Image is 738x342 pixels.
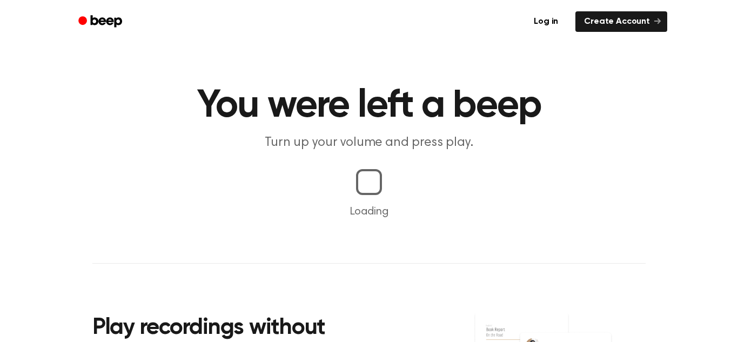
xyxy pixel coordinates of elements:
a: Beep [71,11,132,32]
p: Loading [13,204,725,220]
h1: You were left a beep [92,86,646,125]
a: Create Account [575,11,667,32]
p: Turn up your volume and press play. [162,134,576,152]
a: Log in [523,9,569,34]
